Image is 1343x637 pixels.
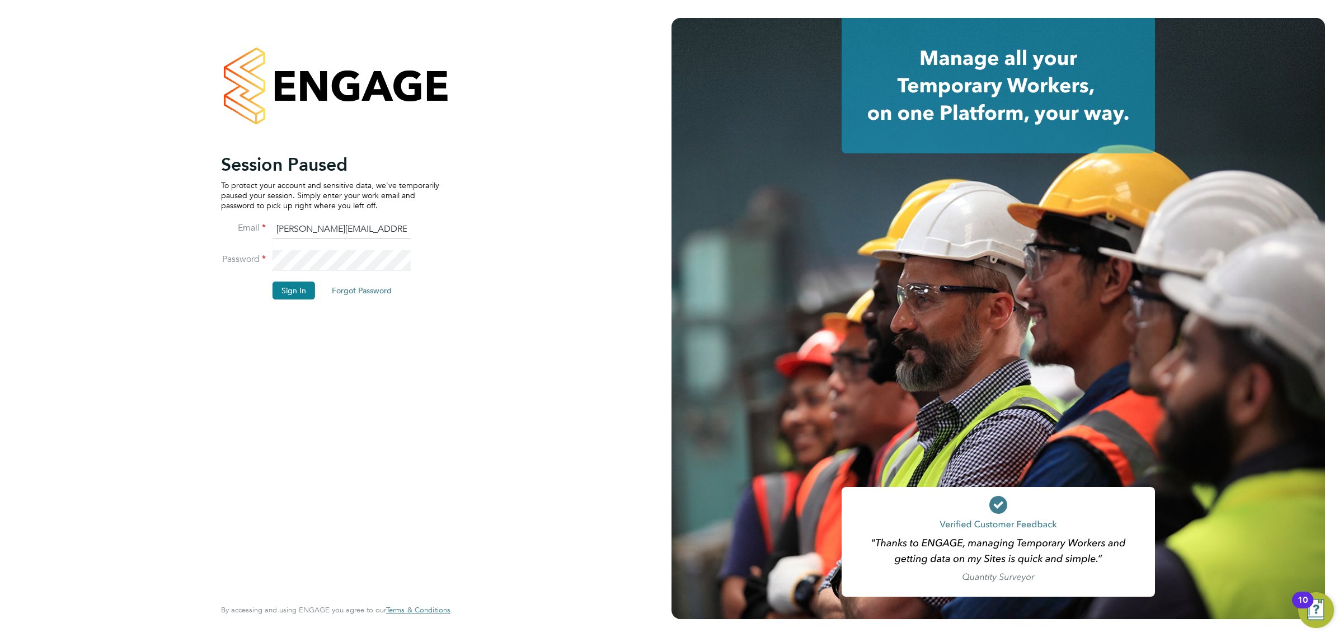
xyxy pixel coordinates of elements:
div: 10 [1298,600,1308,615]
span: By accessing and using ENGAGE you agree to our [221,605,450,615]
h2: Session Paused [221,153,439,176]
button: Open Resource Center, 10 new notifications [1298,592,1334,628]
label: Email [221,222,266,234]
input: Enter your work email... [273,219,411,240]
p: To protect your account and sensitive data, we've temporarily paused your session. Simply enter y... [221,180,439,211]
button: Forgot Password [323,282,401,299]
a: Terms & Conditions [386,606,450,615]
label: Password [221,254,266,265]
span: Terms & Conditions [386,605,450,615]
button: Sign In [273,282,315,299]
